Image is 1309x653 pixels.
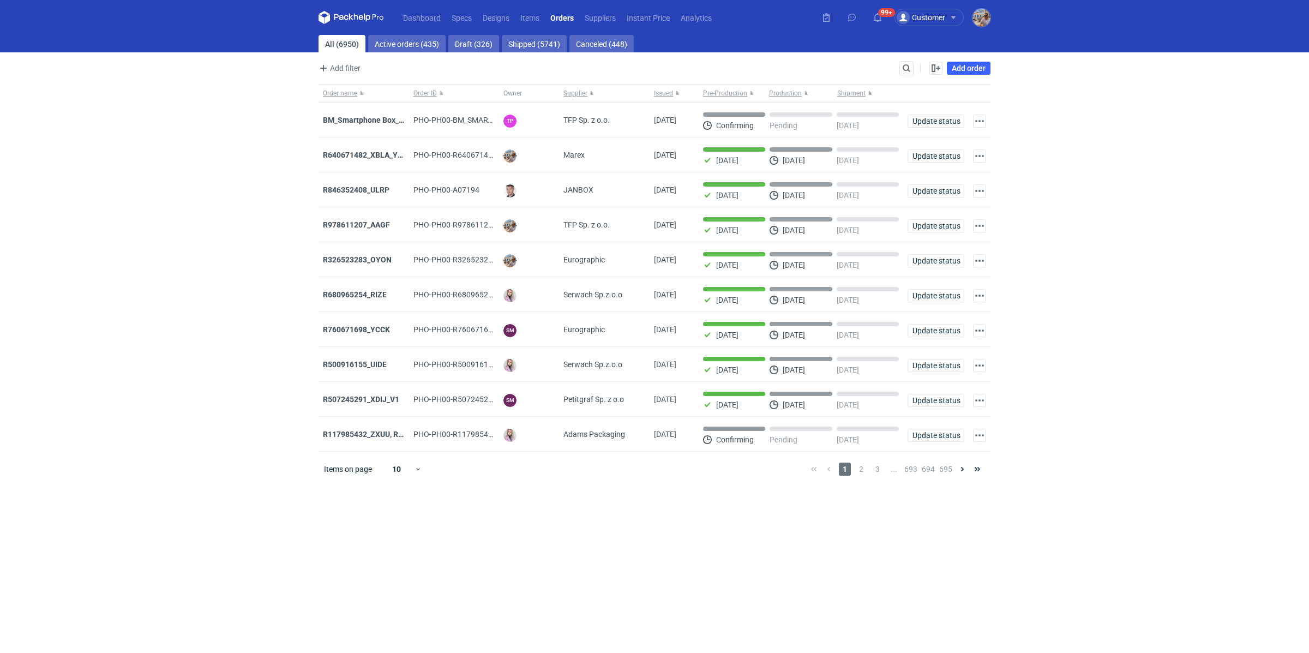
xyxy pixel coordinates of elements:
p: [DATE] [837,121,859,130]
div: Eurographic [559,242,650,277]
a: R507245291_XDIJ_V1 [323,395,399,404]
span: Update status [912,327,959,334]
button: Order ID [409,85,500,102]
span: 05/09/2025 [654,395,676,404]
span: PHO-PH00-R500916155_UIDE [413,360,517,369]
span: Update status [912,397,959,404]
img: Maciej Sikora [503,184,517,197]
button: Order name [319,85,409,102]
button: Actions [973,254,986,267]
a: Draft (326) [448,35,499,52]
span: 1 [839,463,851,476]
p: [DATE] [783,261,805,269]
span: 05/09/2025 [654,360,676,369]
span: PHO-PH00-R760671698_YCCK [413,325,519,334]
button: Update status [908,324,964,337]
span: Update status [912,362,959,369]
p: [DATE] [837,191,859,200]
span: 3 [872,463,884,476]
button: Actions [973,429,986,442]
span: Update status [912,257,959,265]
span: JANBOX [563,184,593,195]
div: Serwach Sp.z.o.o [559,277,650,312]
span: 693 [904,463,917,476]
button: Customer [894,9,972,26]
span: PHO-PH00-R326523283_OYON [413,255,521,264]
button: 99+ [869,9,886,26]
div: Michał Palasek [972,9,990,27]
button: Update status [908,219,964,232]
span: Serwach Sp.z.o.o [563,359,622,370]
span: PHO-PH00-R978611207_AAGF [413,220,520,229]
a: R760671698_YCCK [323,325,390,334]
p: [DATE] [783,191,805,200]
span: Supplier [563,89,587,98]
span: 05/09/2025 [654,290,676,299]
img: Klaudia Wiśniewska [503,359,517,372]
p: [DATE] [837,226,859,235]
a: R326523283_OYON [323,255,392,264]
svg: Packhelp Pro [319,11,384,24]
p: [DATE] [837,435,859,444]
span: Shipment [837,89,866,98]
button: Update status [908,115,964,128]
span: PHO-PH00-R680965254_RIZE [413,290,516,299]
p: [DATE] [783,156,805,165]
strong: BM_Smartphone Box_stock_06 [323,116,429,124]
span: PHO-PH00-BM_SMARTPHONE-BOX_STOCK_06 [413,116,574,124]
a: R117985432_ZXUU, RNMV, VLQR [323,430,437,439]
span: PHO-PH00-A07194 [413,185,479,194]
p: Pending [770,121,797,130]
div: Petitgraf Sp. z o.o [559,382,650,417]
button: Actions [973,149,986,163]
span: 05/09/2025 [654,325,676,334]
a: Suppliers [579,11,621,24]
p: [DATE] [837,400,859,409]
figcaption: SM [503,394,517,407]
a: Instant Price [621,11,675,24]
a: Dashboard [398,11,446,24]
p: [DATE] [783,226,805,235]
p: [DATE] [716,261,738,269]
span: Add filter [317,62,361,75]
span: 08/09/2025 [654,116,676,124]
span: 05/09/2025 [654,255,676,264]
p: [DATE] [837,296,859,304]
span: Petitgraf Sp. z o.o [563,394,624,405]
span: Update status [912,187,959,195]
span: 694 [922,463,935,476]
p: [DATE] [783,331,805,339]
button: Update status [908,149,964,163]
button: Actions [973,359,986,372]
span: Marex [563,149,585,160]
a: Designs [477,11,515,24]
span: PHO-PH00-R640671482_XBLA_YSXL_LGDV_BUVN_WVLV [413,151,610,159]
span: Eurographic [563,324,605,335]
span: Issued [654,89,673,98]
strong: R978611207_AAGF [323,220,390,229]
span: TFP Sp. z o.o. [563,115,610,125]
span: Update status [912,432,959,439]
button: Shipment [835,85,903,102]
strong: R846352408_ULRP [323,185,389,194]
span: 05/09/2025 [654,220,676,229]
div: Eurographic [559,312,650,347]
a: Specs [446,11,477,24]
p: [DATE] [783,296,805,304]
a: Orders [545,11,579,24]
button: Update status [908,394,964,407]
a: Canceled (448) [569,35,634,52]
button: Actions [973,289,986,302]
span: Update status [912,117,959,125]
span: Owner [503,89,522,98]
span: Update status [912,222,959,230]
div: TFP Sp. z o.o. [559,103,650,137]
p: [DATE] [716,191,738,200]
span: Production [769,89,802,98]
figcaption: TP [503,115,517,128]
strong: R500916155_UIDE [323,360,387,369]
span: Pre-Production [703,89,747,98]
